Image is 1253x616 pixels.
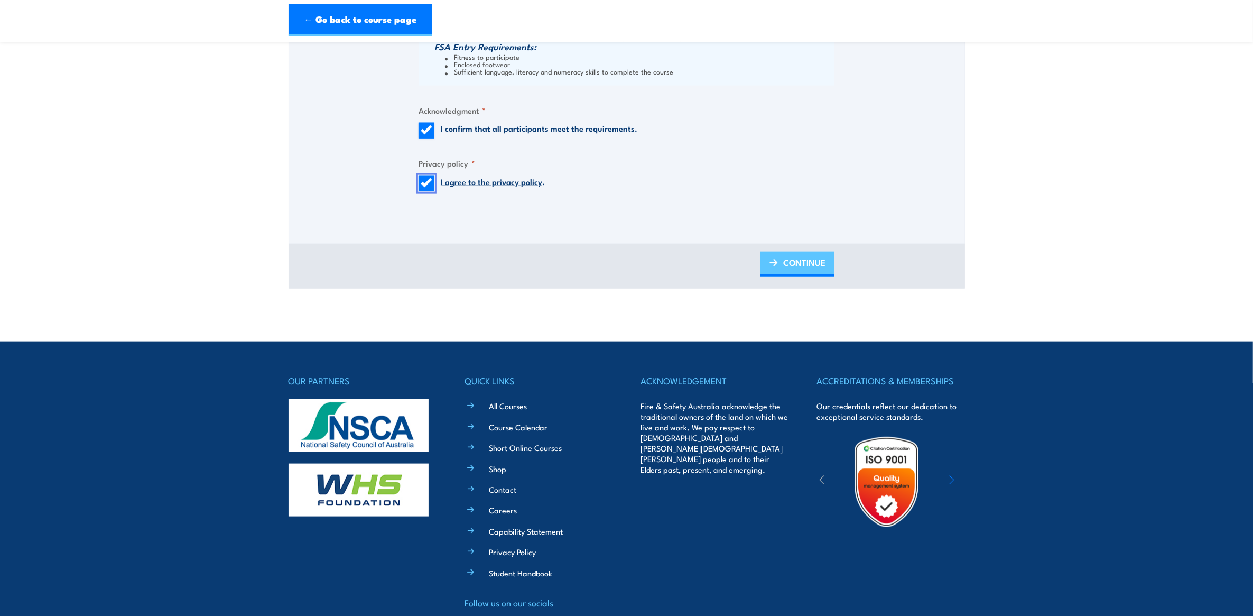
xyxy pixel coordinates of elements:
[465,373,612,388] h4: QUICK LINKS
[489,504,517,516] a: Careers
[840,436,933,528] img: Untitled design (19)
[933,464,1025,500] img: ewpa-logo
[289,399,429,452] img: nsca-logo-footer
[445,53,832,60] li: Fitness to participate
[489,421,547,433] a: Course Calendar
[489,484,516,495] a: Contact
[441,123,637,139] label: I confirm that all participants meet the requirements.
[489,567,552,578] a: Student Handbook
[289,373,437,388] h4: OUR PARTNERS
[489,400,527,411] a: All Courses
[489,463,506,474] a: Shop
[641,401,788,475] p: Fire & Safety Australia acknowledge the traditional owners of the land on which we live and work....
[434,41,832,52] h3: FSA Entry Requirements:
[289,4,432,36] a: ← Go back to course page
[419,157,475,169] legend: Privacy policy
[489,546,536,557] a: Privacy Policy
[816,373,964,388] h4: ACCREDITATIONS & MEMBERSHIPS
[289,464,429,517] img: whs-logo-footer
[489,526,563,537] a: Capability Statement
[641,373,788,388] h4: ACKNOWLEDGEMENT
[489,442,562,453] a: Short Online Courses
[441,176,545,191] label: .
[445,60,832,68] li: Enclosed footwear
[445,68,832,75] li: Sufficient language, literacy and numeracy skills to complete the course
[760,252,834,277] a: CONTINUE
[441,176,542,187] a: I agree to the privacy policy
[783,249,825,277] span: CONTINUE
[419,104,486,116] legend: Acknowledgment
[465,595,612,610] h4: Follow us on our socials
[816,401,964,422] p: Our credentials reflect our dedication to exceptional service standards.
